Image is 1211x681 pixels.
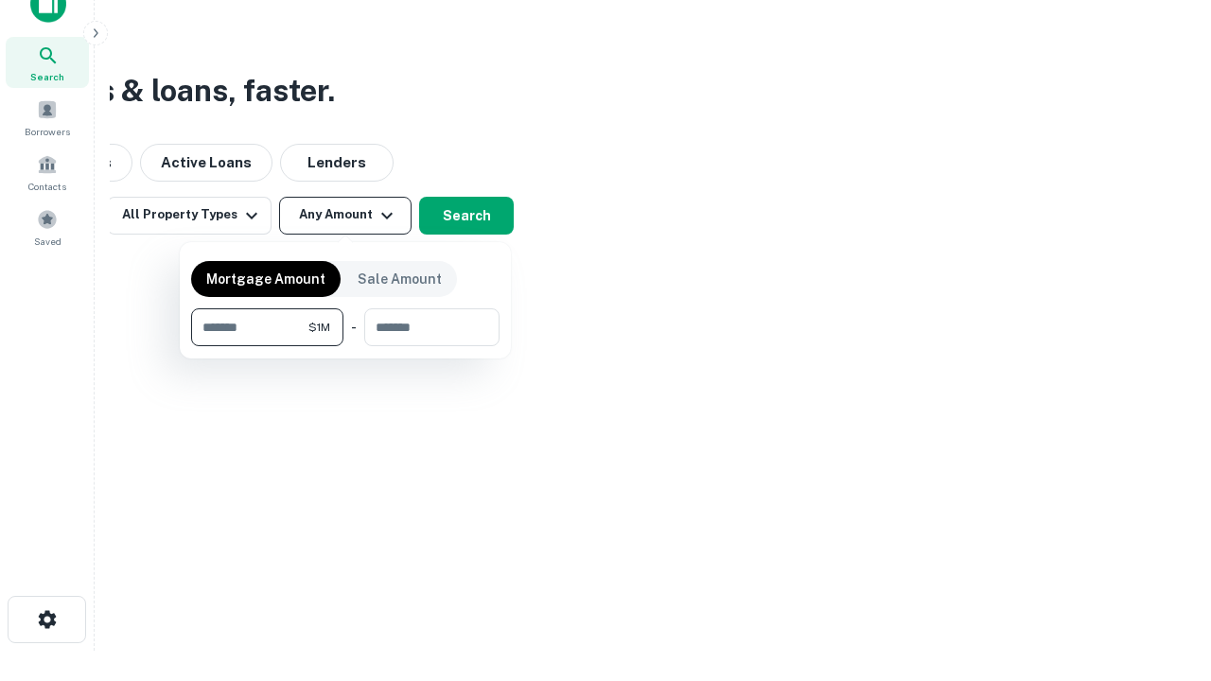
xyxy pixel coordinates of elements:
[351,308,357,346] div: -
[358,269,442,289] p: Sale Amount
[1116,530,1211,620] iframe: Chat Widget
[308,319,330,336] span: $1M
[206,269,325,289] p: Mortgage Amount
